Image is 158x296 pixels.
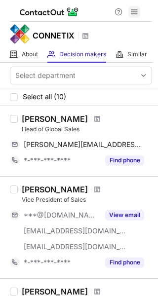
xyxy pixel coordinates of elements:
[23,93,66,101] span: Select all (10)
[105,155,144,165] button: Reveal Button
[24,242,126,251] span: [EMAIL_ADDRESS][DOMAIN_NAME]
[15,71,76,80] div: Select department
[59,50,106,58] span: Decision makers
[10,24,30,44] img: 739228854e6b17dbb70b6813f456eaea
[22,114,88,124] div: [PERSON_NAME]
[22,195,152,204] div: Vice President of Sales
[22,125,152,134] div: Head of Global Sales
[24,211,99,220] span: ***@[DOMAIN_NAME]
[20,6,79,18] img: ContactOut v5.3.10
[24,140,144,149] span: [PERSON_NAME][EMAIL_ADDRESS][PERSON_NAME][DOMAIN_NAME]
[33,30,75,41] h1: CONNETIX
[22,185,88,194] div: [PERSON_NAME]
[24,226,126,235] span: [EMAIL_ADDRESS][DOMAIN_NAME]
[127,50,147,58] span: Similar
[22,50,38,58] span: About
[105,210,144,220] button: Reveal Button
[105,258,144,267] button: Reveal Button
